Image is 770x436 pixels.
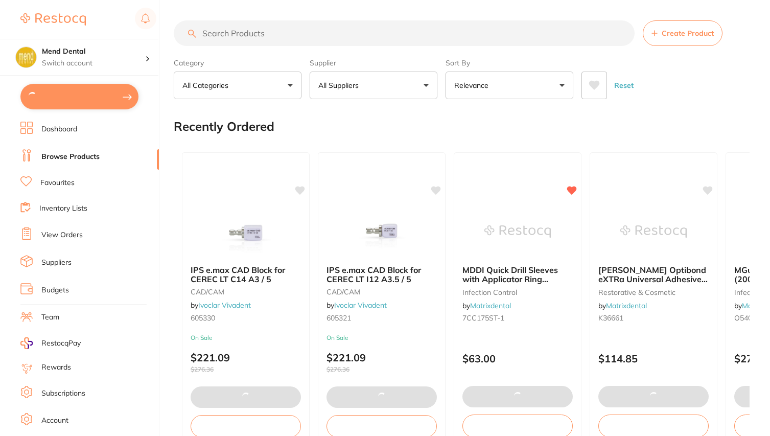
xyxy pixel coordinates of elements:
[454,80,493,90] p: Relevance
[446,72,573,99] button: Relevance
[446,58,573,67] label: Sort By
[41,285,69,295] a: Budgets
[191,288,301,296] small: CAD/CAM
[20,337,81,349] a: RestocqPay
[20,8,86,31] a: Restocq Logo
[326,366,437,373] span: $276.36
[326,301,387,310] span: by
[20,13,86,26] img: Restocq Logo
[462,353,573,364] p: $63.00
[191,265,301,284] b: IPS e.max CAD Block for CEREC LT C14 A3 / 5
[42,47,145,57] h4: Mend Dental
[326,352,437,373] p: $221.09
[174,58,301,67] label: Category
[598,314,709,322] small: K36661
[39,203,87,214] a: Inventory Lists
[191,334,301,341] small: On Sale
[606,301,647,310] a: Matrixdental
[326,314,437,322] small: 605321
[174,72,301,99] button: All Categories
[598,301,647,310] span: by
[191,366,301,373] span: $276.36
[213,206,279,257] img: IPS e.max CAD Block for CEREC LT C14 A3 / 5
[470,301,511,310] a: Matrixdental
[662,29,714,37] span: Create Product
[310,58,437,67] label: Supplier
[16,47,36,67] img: Mend Dental
[326,334,437,341] small: On Sale
[326,288,437,296] small: CAD/CAM
[191,301,251,310] span: by
[484,206,551,257] img: MDDI Quick Drill Sleeves with Applicator Ring 150x9.5cm (24x1)
[611,72,637,99] button: Reset
[41,152,100,162] a: Browse Products
[462,301,511,310] span: by
[174,120,274,134] h2: Recently Ordered
[41,258,72,268] a: Suppliers
[41,124,77,134] a: Dashboard
[40,178,75,188] a: Favourites
[348,206,415,257] img: IPS e.max CAD Block for CEREC LT I12 A3.5 / 5
[326,265,437,284] b: IPS e.max CAD Block for CEREC LT I12 A3.5 / 5
[41,230,83,240] a: View Orders
[41,416,68,426] a: Account
[598,288,709,296] small: restorative & cosmetic
[462,288,573,296] small: infection control
[643,20,722,46] button: Create Product
[182,80,232,90] p: All Categories
[334,301,387,310] a: Ivoclar Vivadent
[41,362,71,373] a: Rewards
[41,388,85,399] a: Subscriptions
[310,72,437,99] button: All Suppliers
[598,265,709,284] b: Kerr Optibond eXTRa Universal Adhesive Refill Bottle 5ml
[198,301,251,310] a: Ivoclar Vivadent
[462,314,573,322] small: 7CC175ST-1
[20,337,33,349] img: RestocqPay
[318,80,363,90] p: All Suppliers
[41,338,81,349] span: RestocqPay
[191,314,301,322] small: 605330
[41,312,59,323] a: Team
[598,353,709,364] p: $114.85
[191,352,301,373] p: $221.09
[462,265,573,284] b: MDDI Quick Drill Sleeves with Applicator Ring 150x9.5cm (24x1)
[174,20,635,46] input: Search Products
[42,58,145,68] p: Switch account
[620,206,687,257] img: Kerr Optibond eXTRa Universal Adhesive Refill Bottle 5ml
